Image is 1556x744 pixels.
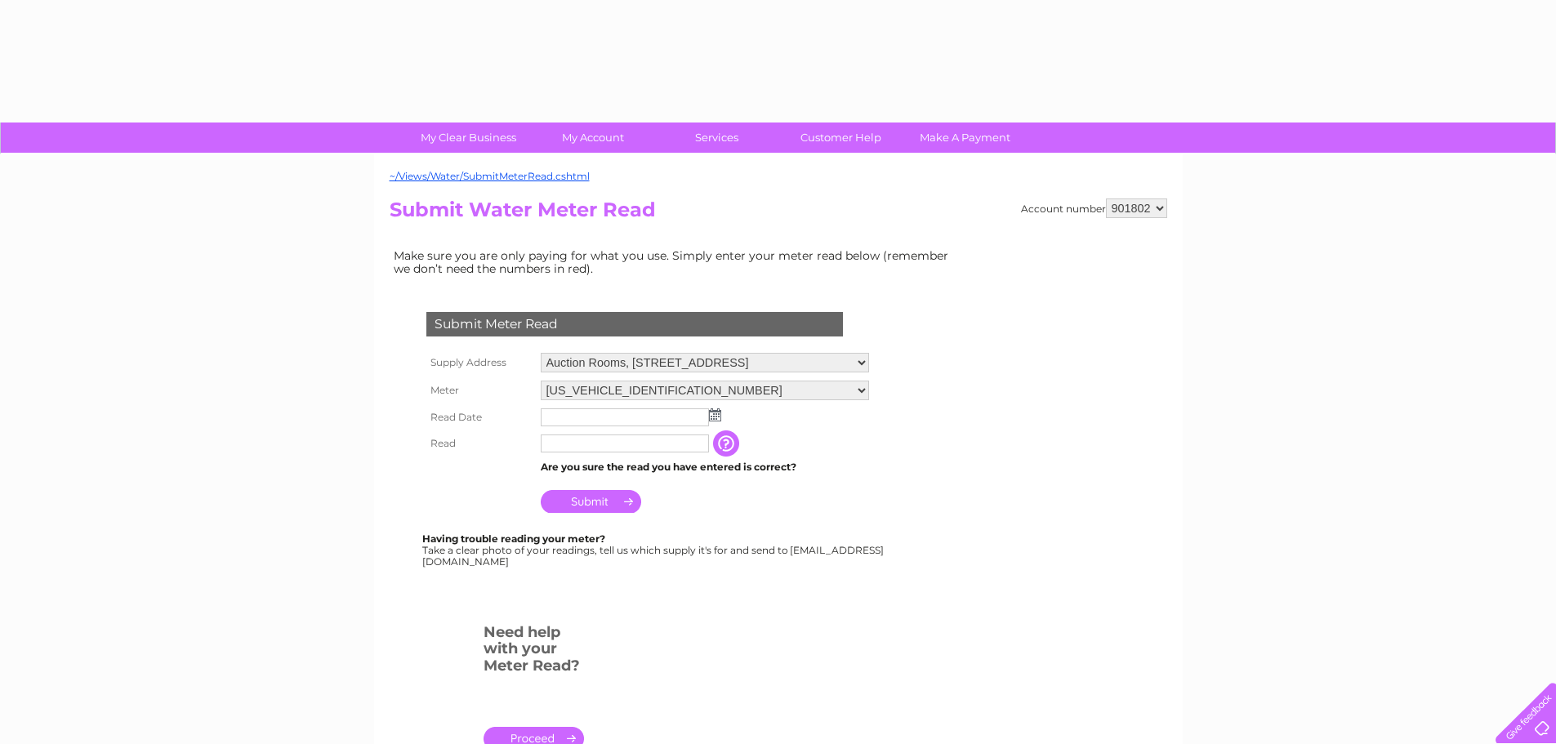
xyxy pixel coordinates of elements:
[709,408,721,421] img: ...
[898,123,1032,153] a: Make A Payment
[422,349,537,376] th: Supply Address
[422,404,537,430] th: Read Date
[525,123,660,153] a: My Account
[422,532,605,545] b: Having trouble reading your meter?
[390,170,590,182] a: ~/Views/Water/SubmitMeterRead.cshtml
[422,533,886,567] div: Take a clear photo of your readings, tell us which supply it's for and send to [EMAIL_ADDRESS][DO...
[1021,198,1167,218] div: Account number
[426,312,843,336] div: Submit Meter Read
[422,376,537,404] th: Meter
[484,621,584,683] h3: Need help with your Meter Read?
[390,245,961,279] td: Make sure you are only paying for what you use. Simply enter your meter read below (remember we d...
[537,457,873,478] td: Are you sure the read you have entered is correct?
[401,123,536,153] a: My Clear Business
[774,123,908,153] a: Customer Help
[390,198,1167,229] h2: Submit Water Meter Read
[541,490,641,513] input: Submit
[713,430,742,457] input: Information
[649,123,784,153] a: Services
[422,430,537,457] th: Read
